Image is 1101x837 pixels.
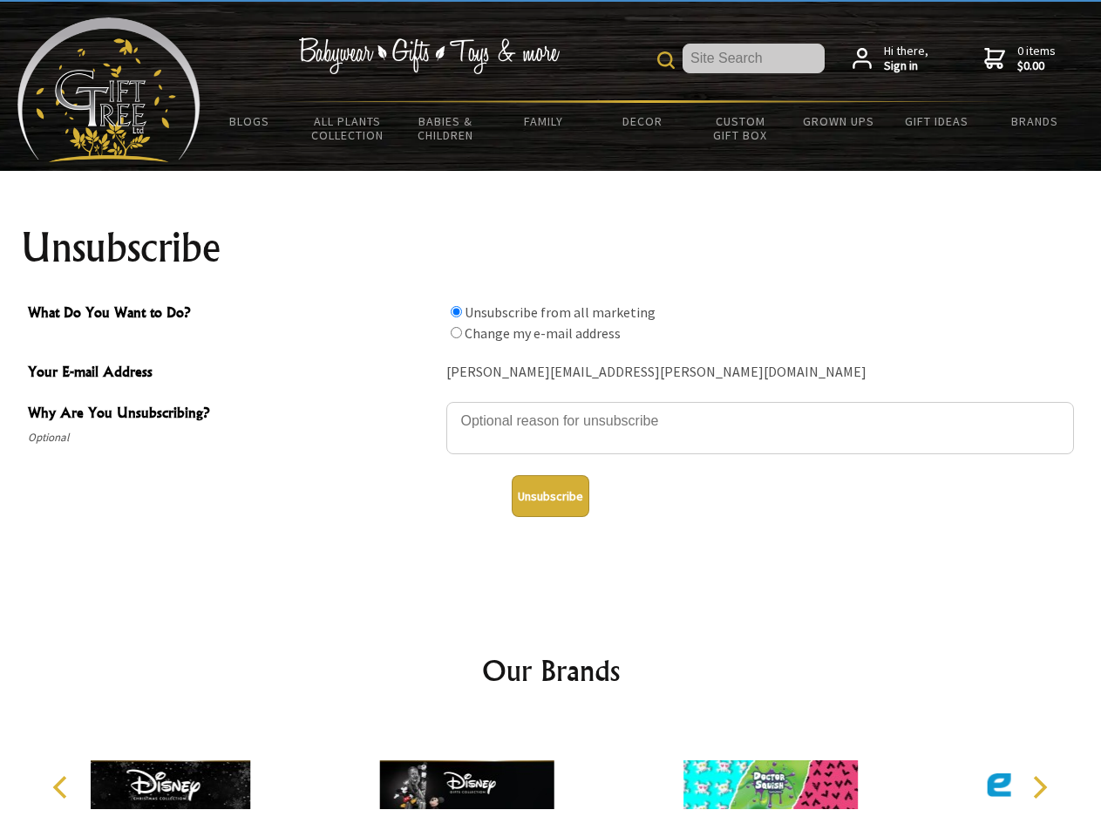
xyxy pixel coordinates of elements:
label: Change my e-mail address [465,324,621,342]
h2: Our Brands [35,650,1067,691]
a: Hi there,Sign in [853,44,928,74]
a: 0 items$0.00 [984,44,1056,74]
a: Custom Gift Box [691,103,790,153]
img: Babywear - Gifts - Toys & more [298,37,560,74]
input: What Do You Want to Do? [451,306,462,317]
label: Unsubscribe from all marketing [465,303,656,321]
div: [PERSON_NAME][EMAIL_ADDRESS][PERSON_NAME][DOMAIN_NAME] [446,359,1074,386]
a: Grown Ups [789,103,887,139]
span: Your E-mail Address [28,361,438,386]
a: Family [495,103,594,139]
a: Decor [593,103,691,139]
a: All Plants Collection [299,103,398,153]
textarea: Why Are You Unsubscribing? [446,402,1074,454]
a: Gift Ideas [887,103,986,139]
span: Hi there, [884,44,928,74]
input: What Do You Want to Do? [451,327,462,338]
button: Unsubscribe [512,475,589,517]
span: 0 items [1017,43,1056,74]
span: Optional [28,427,438,448]
strong: $0.00 [1017,58,1056,74]
strong: Sign in [884,58,928,74]
a: BLOGS [200,103,299,139]
img: product search [657,51,675,69]
a: Babies & Children [397,103,495,153]
h1: Unsubscribe [21,227,1081,269]
img: Babyware - Gifts - Toys and more... [17,17,200,162]
button: Previous [44,768,82,806]
button: Next [1020,768,1058,806]
a: Brands [986,103,1084,139]
input: Site Search [683,44,825,73]
span: Why Are You Unsubscribing? [28,402,438,427]
span: What Do You Want to Do? [28,302,438,327]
